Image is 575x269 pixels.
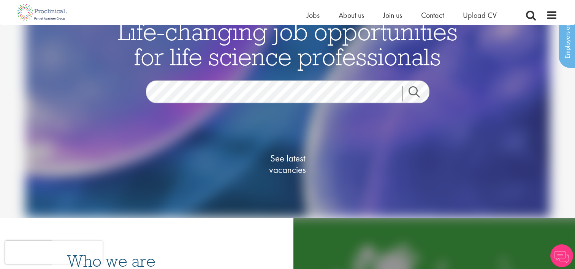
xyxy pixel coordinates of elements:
a: Contact [421,10,444,20]
a: About us [339,10,364,20]
img: Chatbot [550,244,573,267]
span: Life-changing job opportunities for life science professionals [118,16,458,72]
a: Join us [383,10,402,20]
a: Upload CV [463,10,497,20]
iframe: reCAPTCHA [5,241,103,264]
a: See latestvacancies [250,122,326,206]
span: See latest vacancies [250,153,326,176]
a: Job search submit button [402,86,435,101]
a: Jobs [307,10,320,20]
